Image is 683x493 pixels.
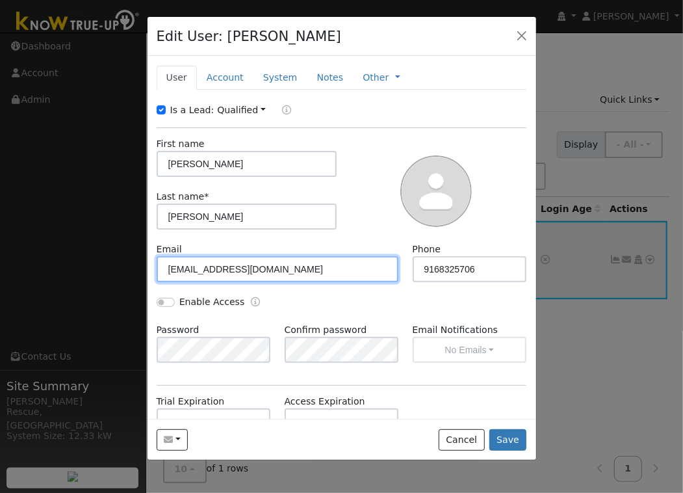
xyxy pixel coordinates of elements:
[157,26,341,47] h4: Edit User: [PERSON_NAME]
[285,323,367,337] label: Confirm password
[157,66,197,90] a: User
[157,395,225,408] label: Trial Expiration
[197,66,253,90] a: Account
[251,295,260,310] a: Enable Access
[363,71,389,85] a: Other
[179,295,245,309] label: Enable Access
[157,105,166,114] input: Is a Lead:
[217,105,266,115] a: Qualified
[157,243,182,256] label: Email
[170,103,214,117] label: Is a Lead:
[157,190,209,204] label: Last name
[204,191,209,202] span: Required
[272,103,291,118] a: Lead
[307,66,353,90] a: Notes
[253,66,307,90] a: System
[413,243,441,256] label: Phone
[157,429,188,451] button: mikeb530@gmail.com
[413,323,527,337] label: Email Notifications
[157,137,205,151] label: First name
[285,395,365,408] label: Access Expiration
[157,323,200,337] label: Password
[439,429,485,451] button: Cancel
[489,429,527,451] button: Save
